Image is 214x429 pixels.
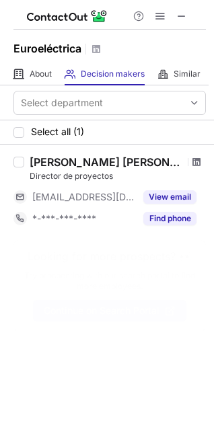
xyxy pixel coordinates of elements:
span: About [30,69,52,79]
span: Select all (1) [31,126,84,137]
h1: Euroeléctrica [13,40,81,56]
button: Continue on Search Portal [33,300,186,321]
span: Continue on Search Portal [44,305,159,316]
img: ContactOut v5.3.10 [27,8,108,24]
header: Looking for more prospects? 👀 [28,250,192,262]
span: Similar [174,69,201,79]
div: [PERSON_NAME] [PERSON_NAME] [30,155,184,169]
span: Decision makers [81,69,145,79]
p: Try prospecting with our search portal to find more employees. [24,270,196,292]
div: Select department [21,96,103,110]
span: [EMAIL_ADDRESS][DOMAIN_NAME] [32,191,135,203]
button: Reveal Button [143,212,197,225]
div: Director de proyectos [30,170,206,182]
button: Reveal Button [143,190,197,204]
